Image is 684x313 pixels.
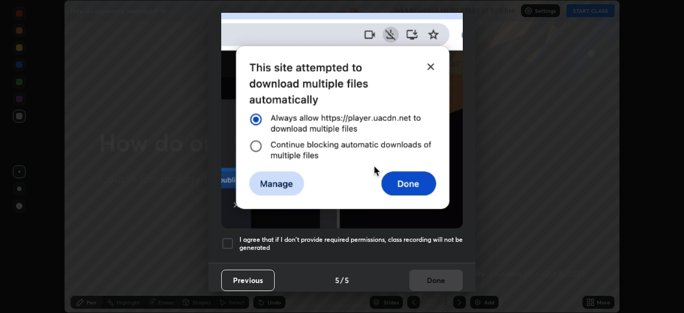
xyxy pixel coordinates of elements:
[345,274,349,286] h4: 5
[221,270,275,291] button: Previous
[340,274,344,286] h4: /
[239,235,463,252] h5: I agree that if I don't provide required permissions, class recording will not be generated
[335,274,339,286] h4: 5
